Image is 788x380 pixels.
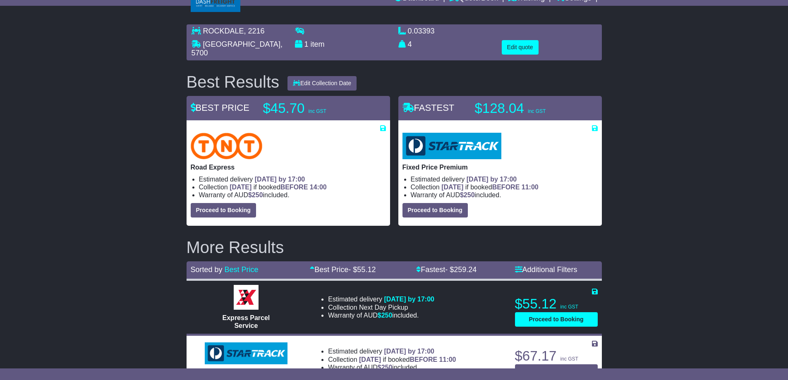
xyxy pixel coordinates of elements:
span: 250 [252,191,263,198]
span: [DATE] [230,184,251,191]
span: 0.03393 [408,27,435,35]
li: Collection [328,356,456,363]
span: 11:00 [522,184,539,191]
div: Best Results [182,73,284,91]
span: inc GST [309,108,326,114]
span: [DATE] by 17:00 [384,348,434,355]
li: Warranty of AUD included. [411,191,598,199]
span: - $ [348,265,376,274]
span: 1 [304,40,309,48]
li: Collection [411,183,598,191]
span: $ [378,312,393,319]
span: $ [378,364,393,371]
span: , 2216 [244,27,265,35]
li: Collection [199,183,386,191]
a: Additional Filters [515,265,577,274]
span: - $ [445,265,477,274]
p: $128.04 [475,100,578,117]
span: BEFORE [280,184,308,191]
button: Edit Collection Date [287,76,357,91]
li: Warranty of AUD included. [328,363,456,371]
span: 4 [408,40,412,48]
span: 11:00 [439,356,456,363]
button: Proceed to Booking [402,203,468,217]
li: Estimated delivery [328,347,456,355]
p: $67.17 [515,348,598,364]
button: Proceed to Booking [515,312,598,327]
span: 250 [381,364,393,371]
span: [DATE] by 17:00 [384,296,434,303]
span: [DATE] by 17:00 [467,176,517,183]
span: Next Day Pickup [359,304,408,311]
img: StarTrack: Express ATL [205,342,287,365]
span: [DATE] [441,184,463,191]
span: Sorted by [191,265,223,274]
span: FASTEST [402,103,455,113]
li: Warranty of AUD included. [199,191,386,199]
li: Warranty of AUD included. [328,311,434,319]
li: Estimated delivery [328,295,434,303]
p: Fixed Price Premium [402,163,598,171]
span: Express Parcel Service [223,314,270,329]
span: inc GST [560,356,578,362]
a: Best Price- $55.12 [310,265,376,274]
span: , 5700 [192,40,283,57]
span: BEFORE [410,356,437,363]
button: Proceed to Booking [191,203,256,217]
a: Fastest- $259.24 [416,265,477,274]
span: $ [460,191,475,198]
span: 250 [464,191,475,198]
li: Estimated delivery [199,175,386,183]
span: BEFORE [492,184,520,191]
span: if booked [441,184,538,191]
span: 250 [381,312,393,319]
span: BEST PRICE [191,103,249,113]
span: inc GST [528,108,546,114]
p: Road Express [191,163,386,171]
p: $45.70 [263,100,366,117]
span: [GEOGRAPHIC_DATA] [203,40,280,48]
span: if booked [359,356,456,363]
span: 14:00 [310,184,327,191]
span: inc GST [560,304,578,310]
span: if booked [230,184,326,191]
span: 259.24 [454,265,477,274]
img: TNT Domestic: Road Express [191,133,263,159]
img: StarTrack: Fixed Price Premium [402,133,501,159]
span: item [311,40,325,48]
span: 55.12 [357,265,376,274]
button: Edit quote [502,40,539,55]
a: Best Price [225,265,259,274]
li: Collection [328,304,434,311]
img: Border Express: Express Parcel Service [234,285,259,310]
span: [DATE] [359,356,381,363]
span: [DATE] by 17:00 [255,176,305,183]
h2: More Results [187,238,602,256]
p: $55.12 [515,296,598,312]
span: $ [248,191,263,198]
span: ROCKDALE [203,27,244,35]
li: Estimated delivery [411,175,598,183]
button: Proceed to Booking [515,364,598,379]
